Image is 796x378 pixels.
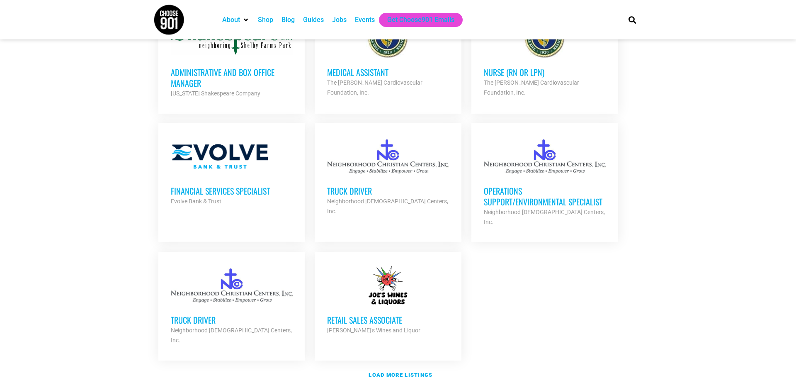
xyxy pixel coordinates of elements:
a: Get Choose901 Emails [387,15,454,25]
a: Events [355,15,375,25]
strong: [US_STATE] Shakespeare Company [171,90,260,97]
strong: Load more listings [369,372,432,378]
h3: Truck Driver [327,185,449,196]
h3: Operations Support/Environmental Specialist [484,185,606,207]
a: Nurse (RN or LPN) The [PERSON_NAME] Cardiovascular Foundation, Inc. [471,5,618,110]
strong: Neighborhood [DEMOGRAPHIC_DATA] Centers, Inc. [171,327,292,344]
a: Financial Services Specialist Evolve Bank & Trust [158,123,305,219]
h3: Nurse (RN or LPN) [484,67,606,78]
a: Truck Driver Neighborhood [DEMOGRAPHIC_DATA] Centers, Inc. [158,252,305,358]
h3: Administrative and Box Office Manager [171,67,293,88]
div: Search [626,13,639,27]
h3: Medical Assistant [327,67,449,78]
a: Shop [258,15,273,25]
h3: Truck Driver [171,315,293,325]
nav: Main nav [218,13,614,27]
h3: Financial Services Specialist [171,185,293,196]
a: Guides [303,15,324,25]
strong: Neighborhood [DEMOGRAPHIC_DATA] Centers, Inc. [327,198,448,215]
strong: Evolve Bank & Trust [171,198,221,205]
a: Jobs [332,15,347,25]
strong: [PERSON_NAME]'s Wines and Liquor [327,327,420,334]
a: Blog [282,15,295,25]
strong: Neighborhood [DEMOGRAPHIC_DATA] Centers, Inc. [484,209,605,225]
h3: Retail Sales Associate [327,315,449,325]
a: Medical Assistant The [PERSON_NAME] Cardiovascular Foundation, Inc. [315,5,461,110]
a: About [222,15,240,25]
strong: The [PERSON_NAME] Cardiovascular Foundation, Inc. [327,79,422,96]
strong: The [PERSON_NAME] Cardiovascular Foundation, Inc. [484,79,579,96]
div: About [218,13,254,27]
a: Truck Driver Neighborhood [DEMOGRAPHIC_DATA] Centers, Inc. [315,123,461,229]
a: Retail Sales Associate [PERSON_NAME]'s Wines and Liquor [315,252,461,348]
a: Operations Support/Environmental Specialist Neighborhood [DEMOGRAPHIC_DATA] Centers, Inc. [471,123,618,239]
a: Administrative and Box Office Manager [US_STATE] Shakespeare Company [158,5,305,111]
